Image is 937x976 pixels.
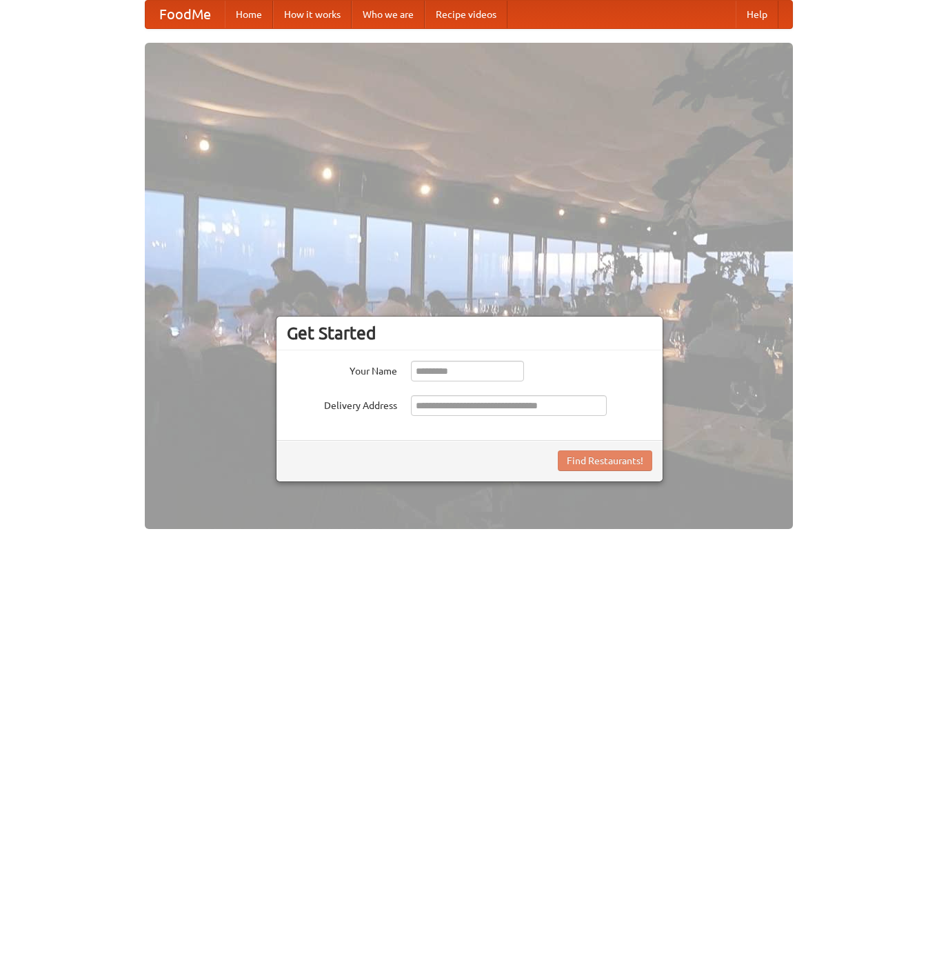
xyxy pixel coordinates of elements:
[352,1,425,28] a: Who we are
[145,1,225,28] a: FoodMe
[736,1,778,28] a: Help
[225,1,273,28] a: Home
[287,361,397,378] label: Your Name
[558,450,652,471] button: Find Restaurants!
[273,1,352,28] a: How it works
[287,323,652,343] h3: Get Started
[425,1,507,28] a: Recipe videos
[287,395,397,412] label: Delivery Address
